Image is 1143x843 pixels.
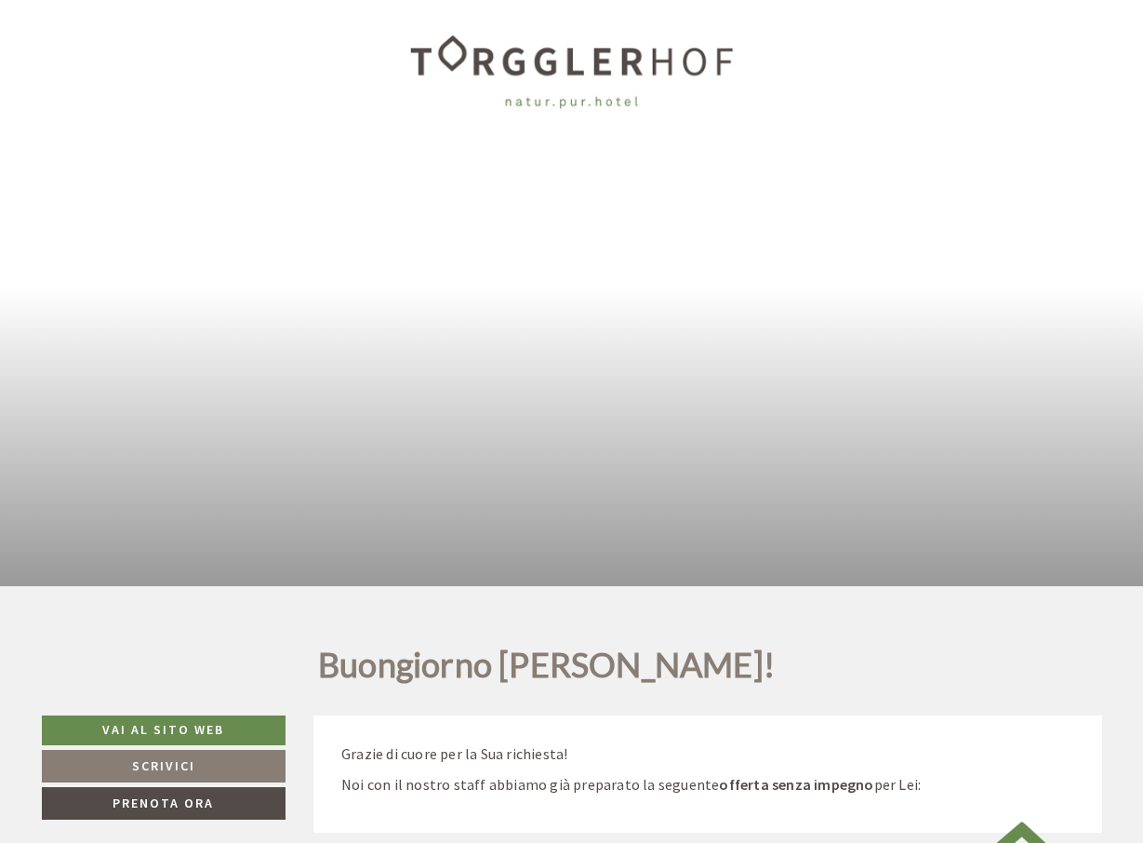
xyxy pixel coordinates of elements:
a: Prenota ora [42,787,286,820]
p: Grazie di cuore per la Sua richiesta! [341,743,1074,765]
a: Scrivici [42,750,286,783]
p: Noi con il nostro staff abbiamo già preparato la seguente per Lei: [341,774,1074,796]
h1: Buongiorno [PERSON_NAME]! [318,647,775,693]
a: Vai al sito web [42,716,286,745]
strong: offerta senza impegno [719,775,873,794]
